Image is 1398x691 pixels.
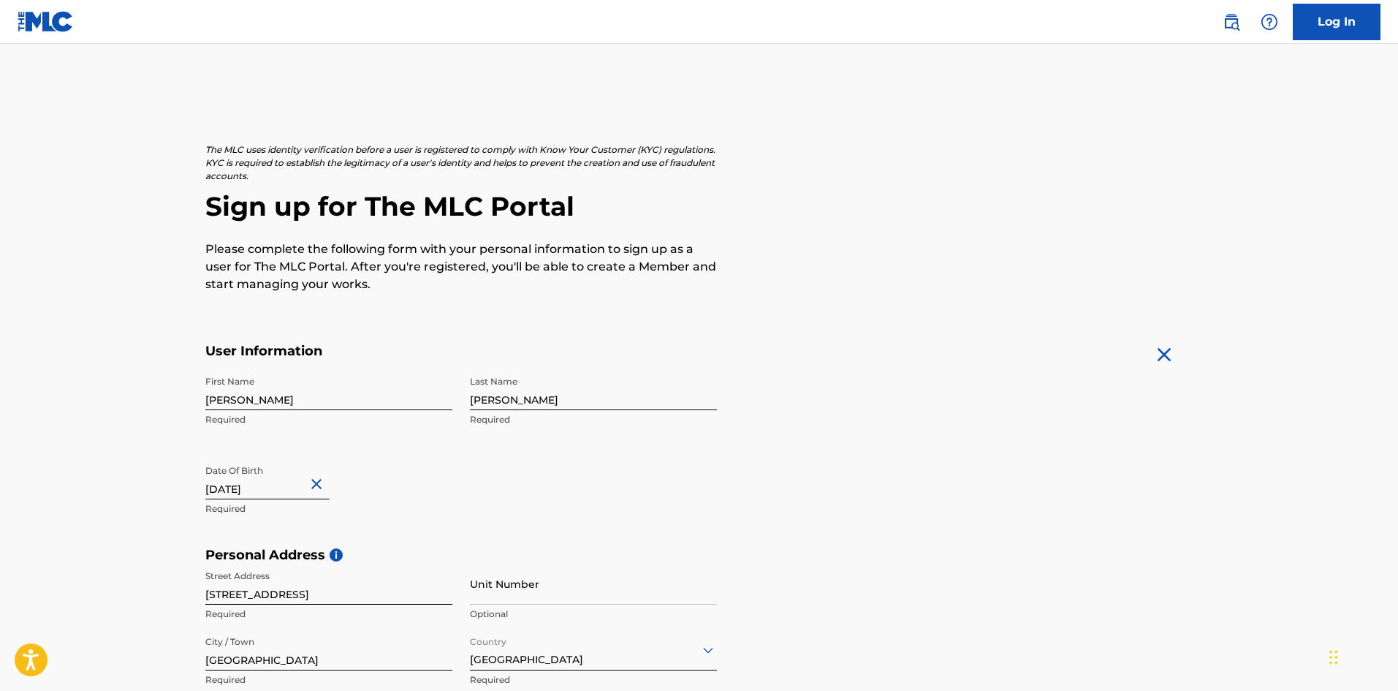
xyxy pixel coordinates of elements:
[1261,13,1278,31] img: help
[1152,343,1176,366] img: close
[205,343,717,360] h5: User Information
[470,608,717,621] p: Optional
[330,548,343,562] span: i
[1223,13,1240,31] img: search
[470,673,717,687] p: Required
[205,502,452,516] p: Required
[470,413,717,426] p: Required
[205,241,717,293] p: Please complete the following form with your personal information to sign up as a user for The ML...
[1217,7,1246,37] a: Public Search
[205,673,452,687] p: Required
[1325,621,1398,691] iframe: Chat Widget
[1293,4,1380,40] a: Log In
[205,143,717,183] p: The MLC uses identity verification before a user is registered to comply with Know Your Customer ...
[205,413,452,426] p: Required
[205,190,1193,223] h2: Sign up for The MLC Portal
[18,11,74,32] img: MLC Logo
[1329,635,1338,679] div: Drag
[470,627,506,649] label: Country
[470,632,717,668] div: [GEOGRAPHIC_DATA]
[205,547,1193,564] h5: Personal Address
[308,462,330,507] button: Close
[205,608,452,621] p: Required
[1255,7,1284,37] div: Help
